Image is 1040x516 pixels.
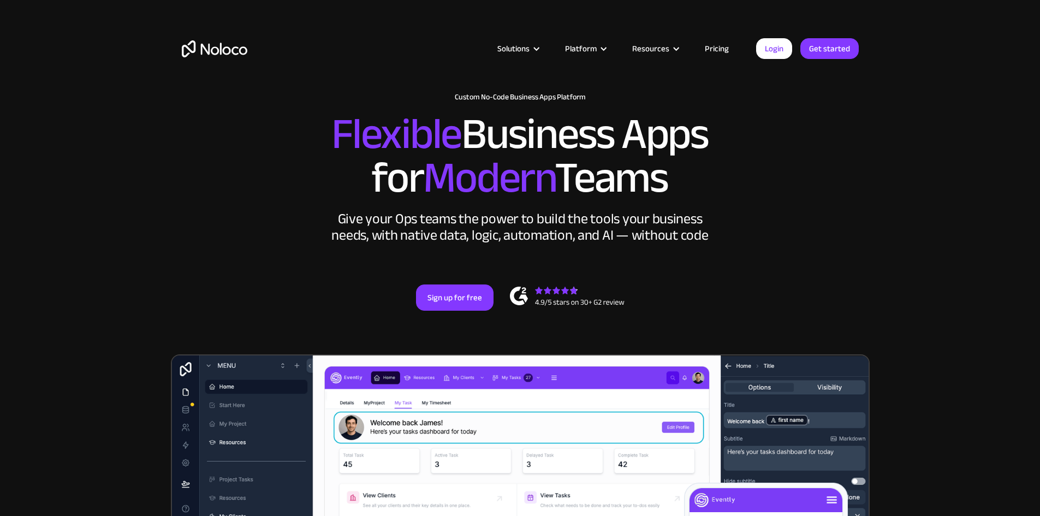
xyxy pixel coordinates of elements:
[182,40,247,57] a: home
[423,137,555,218] span: Modern
[497,41,530,56] div: Solutions
[691,41,742,56] a: Pricing
[331,93,461,175] span: Flexible
[756,38,792,59] a: Login
[484,41,551,56] div: Solutions
[565,41,597,56] div: Platform
[182,112,859,200] h2: Business Apps for Teams
[329,211,711,244] div: Give your Ops teams the power to build the tools your business needs, with native data, logic, au...
[416,284,494,311] a: Sign up for free
[800,38,859,59] a: Get started
[632,41,669,56] div: Resources
[551,41,619,56] div: Platform
[619,41,691,56] div: Resources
